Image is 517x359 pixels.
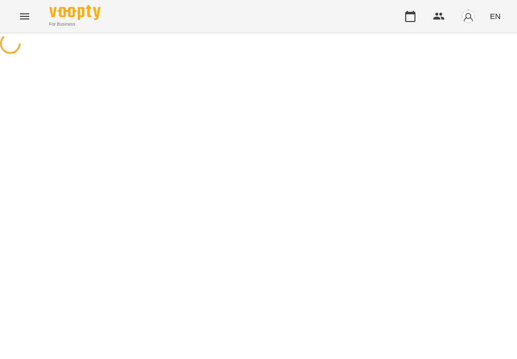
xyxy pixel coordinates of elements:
[490,11,501,22] span: EN
[486,7,505,26] button: EN
[49,21,101,28] span: For Business
[461,9,475,24] img: avatar_s.png
[12,4,37,29] button: Menu
[49,5,101,20] img: Voopty Logo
